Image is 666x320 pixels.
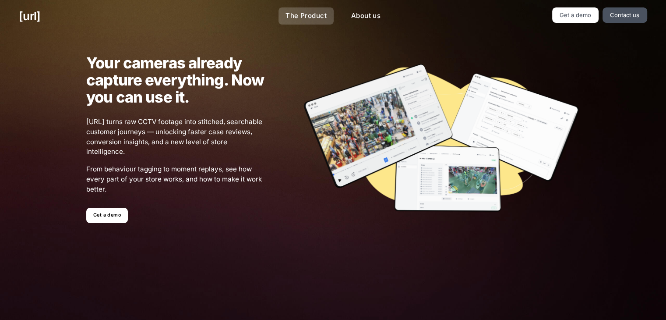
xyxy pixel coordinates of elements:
[552,7,599,23] a: Get a demo
[86,208,128,223] a: Get a demo
[603,7,647,23] a: Contact us
[19,7,40,25] a: [URL]
[86,54,264,106] h1: Your cameras already capture everything. Now you can use it.
[86,164,264,194] span: From behaviour tagging to moment replays, see how every part of your store works, and how to make...
[344,7,388,25] a: About us
[86,117,264,157] span: [URL] turns raw CCTV footage into stitched, searchable customer journeys — unlocking faster case ...
[278,7,334,25] a: The Product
